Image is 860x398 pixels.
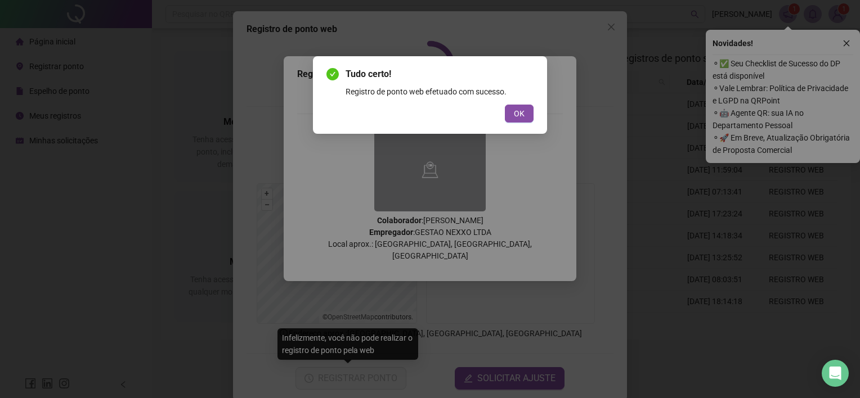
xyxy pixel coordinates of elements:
span: OK [514,107,525,120]
span: Tudo certo! [346,67,534,81]
span: check-circle [326,68,339,80]
div: Registro de ponto web efetuado com sucesso. [346,85,534,98]
button: OK [505,105,534,123]
div: Open Intercom Messenger [822,360,849,387]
